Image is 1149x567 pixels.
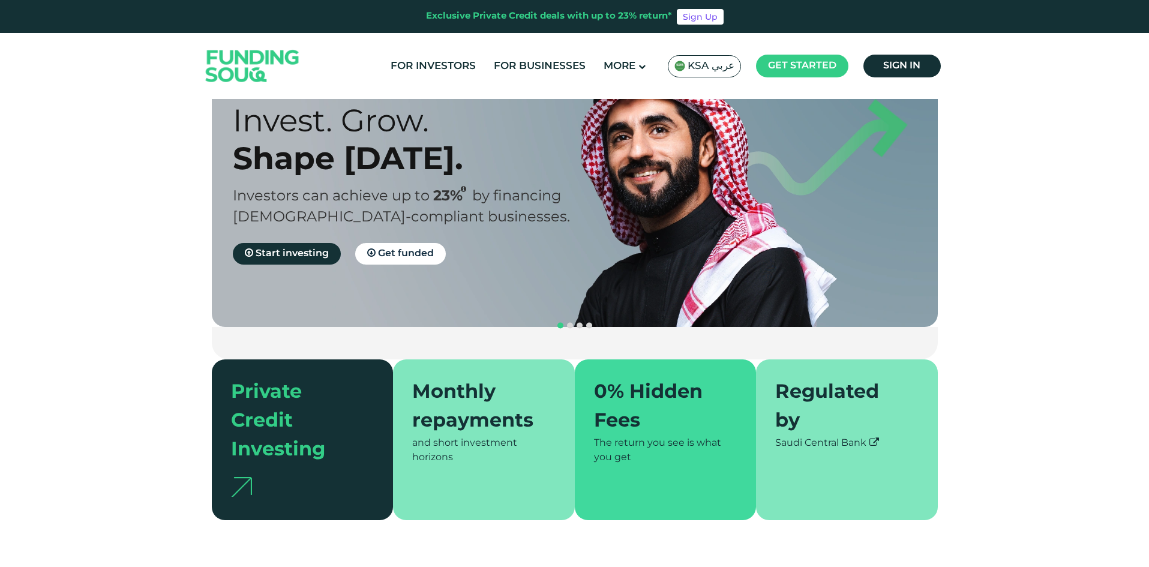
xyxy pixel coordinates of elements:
img: arrow [231,477,252,497]
div: and short investment horizons [412,436,556,465]
span: KSA عربي [688,59,734,73]
span: More [604,61,635,71]
img: Logo [194,36,311,97]
button: navigation [584,321,594,331]
span: Investors can achieve up to [233,190,430,203]
div: Regulated by [775,379,904,436]
span: 23% [433,190,472,203]
div: Shape [DATE]. [233,139,596,177]
button: navigation [565,321,575,331]
button: navigation [556,321,565,331]
span: Get funded [378,249,434,258]
div: Saudi Central Bank [775,436,919,451]
span: Sign in [883,61,920,70]
div: 0% Hidden Fees [594,379,723,436]
a: Sign Up [677,9,724,25]
a: Get funded [355,243,446,265]
div: Monthly repayments [412,379,541,436]
button: navigation [575,321,584,331]
a: For Businesses [491,56,589,76]
div: The return you see is what you get [594,436,737,465]
img: SA Flag [674,61,685,71]
span: Start investing [256,249,329,258]
a: Start investing [233,243,341,265]
i: 23% IRR (expected) ~ 15% Net yield (expected) [461,186,466,193]
span: Get started [768,61,836,70]
div: Exclusive Private Credit deals with up to 23% return* [426,10,672,23]
div: Private Credit Investing [231,379,360,465]
div: Invest. Grow. [233,101,596,139]
a: For Investors [388,56,479,76]
a: Sign in [863,55,941,77]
